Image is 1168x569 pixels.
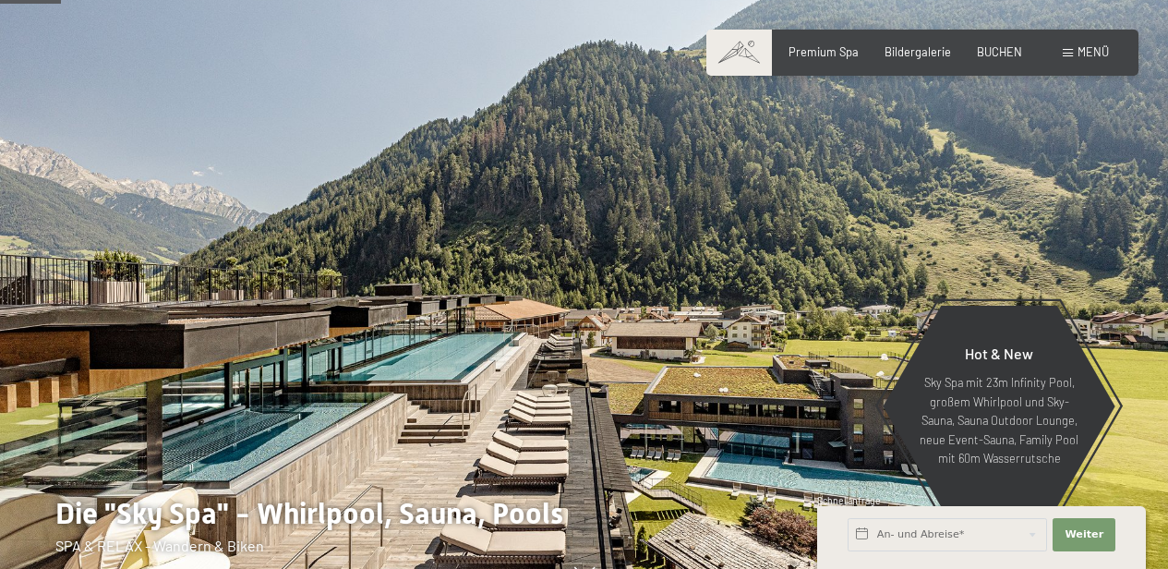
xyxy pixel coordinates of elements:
[1078,44,1109,59] span: Menü
[1065,527,1103,542] span: Weiter
[817,495,881,506] span: Schnellanfrage
[1053,518,1115,551] button: Weiter
[882,305,1116,508] a: Hot & New Sky Spa mit 23m Infinity Pool, großem Whirlpool und Sky-Sauna, Sauna Outdoor Lounge, ne...
[885,44,951,59] a: Bildergalerie
[977,44,1022,59] a: BUCHEN
[965,345,1033,362] span: Hot & New
[789,44,859,59] a: Premium Spa
[919,373,1079,467] p: Sky Spa mit 23m Infinity Pool, großem Whirlpool und Sky-Sauna, Sauna Outdoor Lounge, neue Event-S...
